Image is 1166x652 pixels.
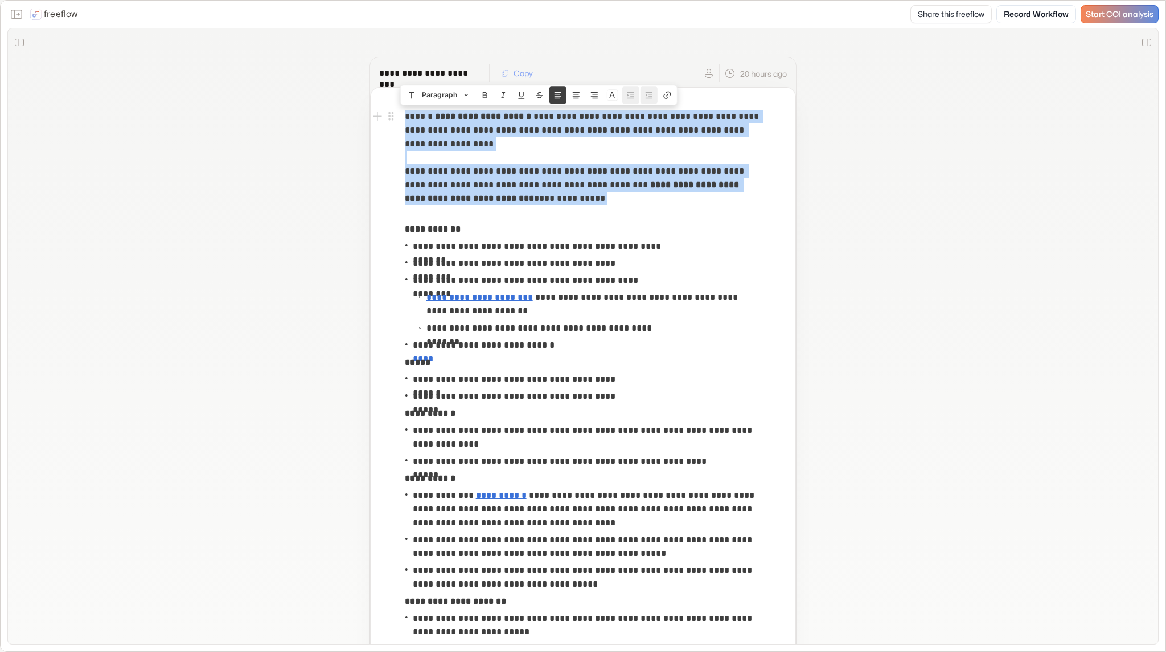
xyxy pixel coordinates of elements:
button: Italic [494,86,511,104]
button: Align text center [567,86,584,104]
button: Open block menu [384,109,398,123]
a: Start COI analysis [1081,5,1159,23]
button: Underline [512,86,529,104]
button: Align text right [585,86,602,104]
a: Record Workflow [996,5,1076,23]
button: Close the sidebar [7,5,26,23]
button: Bold [476,86,493,104]
button: Create link [658,86,675,104]
button: Colors [603,86,621,104]
button: Unnest block [640,86,657,104]
a: freeflow [30,7,78,21]
button: Share this freeflow [910,5,992,23]
button: Nest block [622,86,639,104]
button: Add block [371,109,384,123]
span: Paragraph [422,86,457,104]
button: Copy [494,64,540,82]
button: Strike [531,86,548,104]
p: 20 hours ago [740,68,787,80]
button: Paragraph [402,86,475,104]
p: freeflow [44,7,78,21]
span: Start COI analysis [1086,10,1153,19]
button: Align text left [549,86,566,104]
